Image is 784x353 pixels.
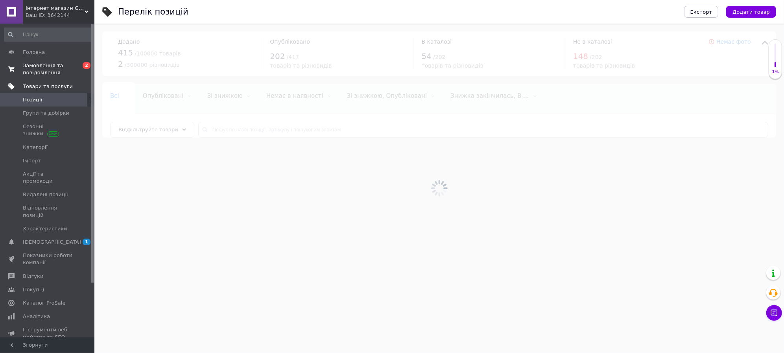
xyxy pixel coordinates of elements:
[766,305,782,321] button: Чат з покупцем
[118,8,188,16] div: Перелік позицій
[769,69,782,75] div: 1%
[23,144,48,151] span: Категорії
[23,204,73,219] span: Відновлення позицій
[23,49,45,56] span: Головна
[23,300,65,307] span: Каталог ProSale
[26,12,94,19] div: Ваш ID: 3642144
[4,28,93,42] input: Пошук
[23,286,44,293] span: Покупці
[23,252,73,266] span: Показники роботи компанії
[23,110,69,117] span: Групи та добірки
[23,83,73,90] span: Товари та послуги
[23,123,73,137] span: Сезонні знижки
[23,191,68,198] span: Видалені позиції
[83,62,90,69] span: 2
[726,6,776,18] button: Додати товар
[23,225,67,232] span: Характеристики
[26,5,85,12] span: Інтернет магазин Goverla Store
[23,273,43,280] span: Відгуки
[690,9,712,15] span: Експорт
[23,239,81,246] span: [DEMOGRAPHIC_DATA]
[23,171,73,185] span: Акції та промокоди
[684,6,719,18] button: Експорт
[23,96,42,103] span: Позиції
[23,313,50,320] span: Аналітика
[23,157,41,164] span: Імпорт
[23,326,73,340] span: Інструменти веб-майстра та SEO
[732,9,770,15] span: Додати товар
[23,62,73,76] span: Замовлення та повідомлення
[83,239,90,245] span: 1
